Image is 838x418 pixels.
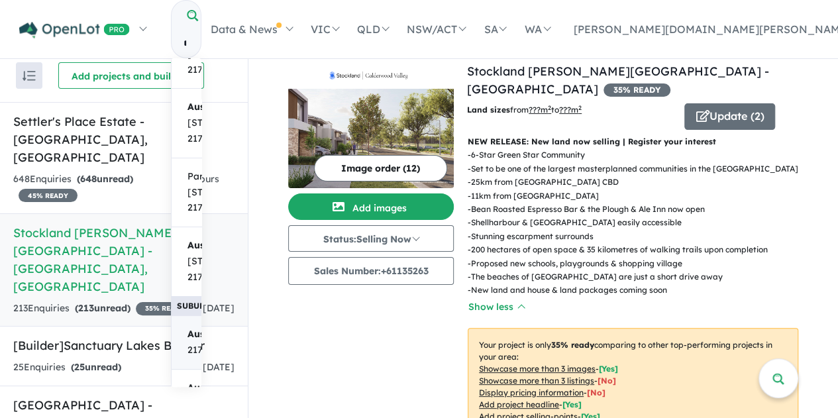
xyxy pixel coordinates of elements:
span: ind WA 6233 [187,380,235,412]
p: - Proposed new schools, playgrounds & shopping village [468,257,809,270]
div: 648 Enquir ies [13,172,182,203]
p: NEW RELEASE: New land now selling | Register your interest [468,135,798,148]
span: 45 % READY [19,189,78,202]
span: 25 [74,361,85,373]
a: Paringa atAustralEstate - [STREET_ADDRESS],AustralNSW 2179 [171,158,204,227]
a: VIC [301,6,348,52]
span: 648 [80,173,97,185]
b: 35 % ready [551,340,594,350]
strong: Austral [187,328,221,340]
p: - Stunning escarpment surrounds [468,230,809,243]
p: - 200 hectares of open space & 35 kilometres of walking trails upon completion [468,243,809,256]
a: NSW/ACT [397,6,474,52]
span: [ Yes ] [599,364,618,374]
sup: 2 [578,104,582,111]
strong: ( unread) [77,173,133,185]
strong: Austral [187,382,221,393]
span: Six Estate - [STREET_ADDRESS], NSW 2179 [187,238,340,285]
p: - 25km from [GEOGRAPHIC_DATA] CBD [468,176,809,189]
span: Rise Estate - [STREET_ADDRESS], NSW 2179 [187,99,340,146]
span: 35 % READY [603,83,670,97]
h5: Stockland [PERSON_NAME][GEOGRAPHIC_DATA] - [GEOGRAPHIC_DATA] , [GEOGRAPHIC_DATA] [13,224,235,295]
span: [DATE] [203,361,235,373]
p: - 11km from [GEOGRAPHIC_DATA] [468,189,809,203]
span: to [551,105,582,115]
h5: Settler's Place Estate - [GEOGRAPHIC_DATA] , [GEOGRAPHIC_DATA] [13,113,235,166]
h5: [Builder] Sanctuary Lakes Builder [13,337,235,354]
span: [DATE] [203,302,235,314]
span: [ No ] [598,376,616,386]
p: - New land and house & land packages coming soon [468,284,809,297]
strong: ( unread) [71,361,121,373]
button: Status:Selling Now [288,225,454,252]
img: sort.svg [23,71,36,81]
button: Add projects and builders [58,62,204,89]
span: 35 % READY [136,302,194,315]
a: Data & News [201,6,301,52]
div: 213 Enquir ies [13,301,194,317]
button: Show less [468,299,525,315]
div: 25 Enquir ies [13,360,121,376]
strong: ( unread) [75,302,131,314]
a: Stockland Calderwood Valley - Calderwood LogoStockland Calderwood Valley - Calderwood [288,62,454,188]
u: ??? m [529,105,551,115]
img: Openlot PRO Logo White [19,22,130,38]
u: Display pricing information [479,388,584,397]
u: Showcase more than 3 images [479,364,596,374]
button: Image order (12) [314,155,447,182]
a: WA [515,6,558,52]
input: Try estate name, suburb, builder or developer [172,29,198,58]
p: - Shellharbour & [GEOGRAPHIC_DATA] easily accessible [468,216,809,229]
span: Paringa at Estate - [STREET_ADDRESS], NSW 2179 [187,169,340,216]
a: QLD [348,6,397,52]
strong: Austral [187,239,221,251]
p: - The beaches of [GEOGRAPHIC_DATA] are just a short drive away [468,270,809,284]
button: Update (2) [684,103,775,130]
p: - Bean Roasted Espresso Bar & the Plough & Ale Inn now open [468,203,809,216]
span: [ Yes ] [562,399,582,409]
img: Stockland Calderwood Valley - Calderwood Logo [293,68,448,83]
span: 213 [78,302,94,314]
a: Stockland [PERSON_NAME][GEOGRAPHIC_DATA] - [GEOGRAPHIC_DATA] [467,64,769,97]
button: Sales Number:+61135263 [288,257,454,285]
b: Land sizes [467,105,510,115]
span: NSW 2179 [187,327,244,358]
img: Stockland Calderwood Valley - Calderwood [288,89,454,188]
p: from [467,103,674,117]
p: - Set to be one of the largest masterplanned communities in the [GEOGRAPHIC_DATA] [468,162,809,176]
u: Add project headline [479,399,559,409]
a: AustralSix Estate - [STREET_ADDRESS],AustralNSW 2179 [171,227,204,296]
a: AustralNSW 2179 [171,315,204,370]
button: Add images [288,193,454,220]
strong: Austral [187,101,221,113]
u: ???m [559,105,582,115]
u: Showcase more than 3 listings [479,376,594,386]
sup: 2 [548,104,551,111]
span: [ No ] [587,388,605,397]
a: SA [474,6,515,52]
b: Suburbs [177,301,215,311]
p: - 6-Star Green Star Community [468,148,809,162]
a: AustralRise Estate - [STREET_ADDRESS],AustralNSW 2179 [171,88,204,158]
